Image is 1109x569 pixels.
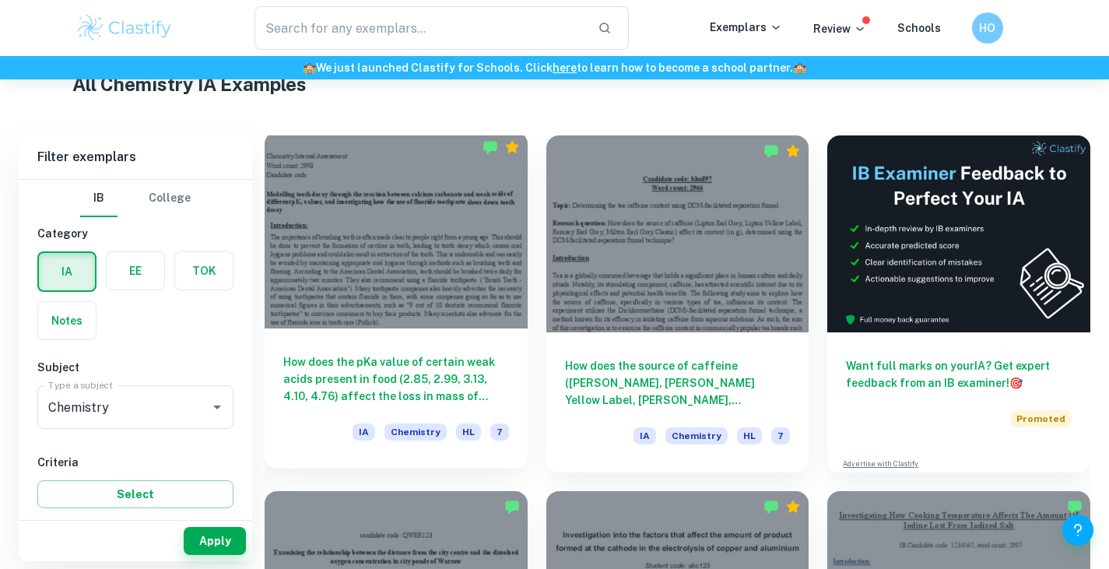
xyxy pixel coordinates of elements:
button: TOK [175,252,233,290]
h6: Criteria [37,454,233,471]
span: 🏫 [303,61,316,74]
a: here [553,61,577,74]
img: Marked [763,143,779,159]
h6: Filter exemplars [19,135,252,179]
span: 7 [771,427,790,444]
span: 🏫 [793,61,806,74]
button: Help and Feedback [1062,515,1093,546]
span: Chemistry [665,427,728,444]
button: IB [80,180,118,217]
button: College [149,180,191,217]
h1: All Chemistry IA Examples [72,70,1037,98]
button: EE [107,252,164,290]
a: How does the pKa value of certain weak acids present in food (2.85, 2.99, 3.13, 4.10, 4.76) affec... [265,135,528,472]
h6: Subject [37,359,233,376]
button: Open [206,396,228,418]
img: Thumbnail [827,135,1090,332]
img: Clastify logo [75,12,174,44]
div: Filter type choice [80,180,191,217]
img: Marked [763,499,779,515]
a: Schools [897,22,941,34]
span: IA [633,427,656,444]
label: Type a subject [48,378,113,392]
h6: Category [37,225,233,242]
div: Premium [785,499,801,515]
button: IA [39,253,95,290]
button: Notes [38,302,96,339]
button: Select [37,480,233,508]
a: Advertise with Clastify [843,458,918,469]
span: Chemistry [384,423,447,441]
img: Marked [504,499,520,515]
span: HL [737,427,762,444]
p: Review [813,20,866,37]
a: How does the source of caffeine ([PERSON_NAME], [PERSON_NAME] Yellow Label, [PERSON_NAME], [PERSO... [546,135,809,472]
a: Want full marks on yourIA? Get expert feedback from an IB examiner!PromotedAdvertise with Clastify [827,135,1090,472]
h6: Want full marks on your IA ? Get expert feedback from an IB examiner! [846,357,1072,392]
span: 🎯 [1009,377,1023,389]
button: HO [972,12,1003,44]
span: IA [353,423,375,441]
span: Promoted [1010,410,1072,427]
h6: How does the source of caffeine ([PERSON_NAME], [PERSON_NAME] Yellow Label, [PERSON_NAME], [PERSO... [565,357,791,409]
span: 7 [490,423,509,441]
img: Marked [483,139,498,155]
span: HL [456,423,481,441]
p: Exemplars [710,19,782,36]
button: Apply [184,527,246,555]
div: Premium [785,143,801,159]
img: Marked [1067,499,1083,515]
div: Premium [504,139,520,155]
h6: We just launched Clastify for Schools. Click to learn how to become a school partner. [3,59,1106,76]
h6: How does the pKa value of certain weak acids present in food (2.85, 2.99, 3.13, 4.10, 4.76) affec... [283,353,509,405]
h6: HO [978,19,996,37]
input: Search for any exemplars... [254,6,586,50]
